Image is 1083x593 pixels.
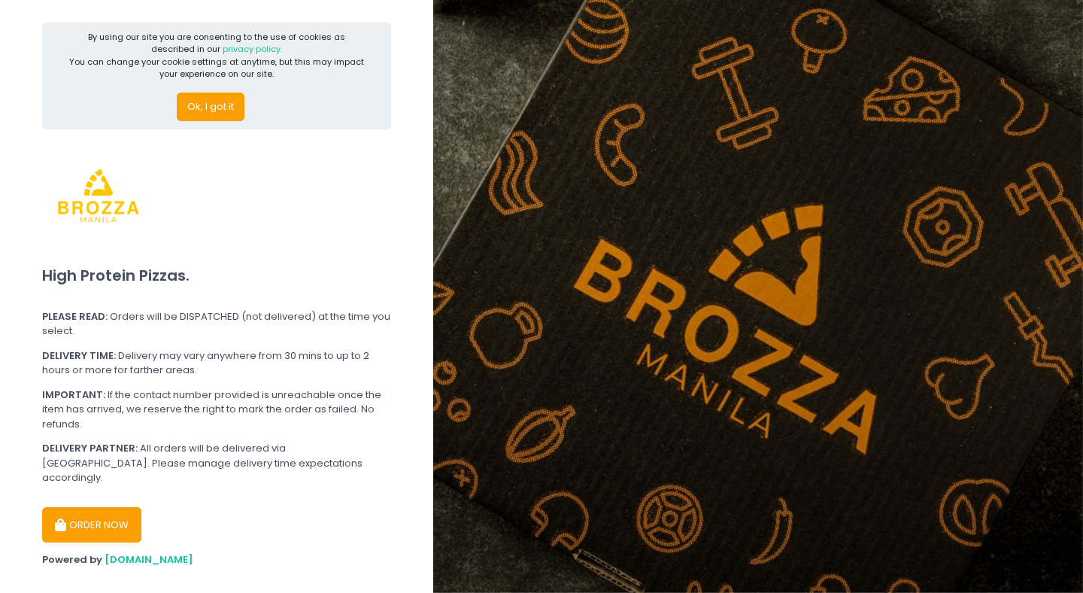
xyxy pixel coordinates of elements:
div: If the contact number provided is unreachable once the item has arrived, we reserve the right to ... [42,388,391,432]
b: PLEASE READ: [42,309,108,324]
button: ORDER NOW [42,507,141,543]
div: Orders will be DISPATCHED (not delivered) at the time you select. [42,309,391,339]
a: privacy policy. [223,43,282,55]
img: Brozza Manila [42,139,155,252]
b: IMPORTANT: [42,388,105,402]
div: By using our site you are consenting to the use of cookies as described in our You can change you... [68,31,366,81]
div: High Protein Pizzas. [42,252,391,300]
button: Ok, I got it [177,93,244,121]
div: Delivery may vary anywhere from 30 mins to up to 2 hours or more for farther areas. [42,348,391,378]
div: All orders will be delivered via [GEOGRAPHIC_DATA]. Please manage delivery time expectations acco... [42,441,391,485]
b: DELIVERY TIME: [42,348,116,363]
a: [DOMAIN_NAME] [105,552,193,567]
b: DELIVERY PARTNER: [42,441,138,455]
div: Powered by [42,552,391,567]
